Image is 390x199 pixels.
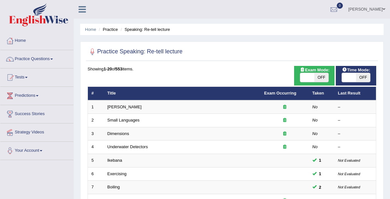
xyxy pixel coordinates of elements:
[339,67,373,73] span: Time Mode:
[338,172,360,176] small: Not Evaluated
[356,73,370,82] span: OFF
[88,127,104,140] td: 3
[104,67,112,71] b: 1-20
[264,131,305,137] div: Exam occurring question
[85,27,96,32] a: Home
[338,104,373,110] div: –
[314,73,328,82] span: OFF
[264,91,296,95] a: Exam Occurring
[0,105,73,121] a: Success Stories
[317,170,324,177] span: You can still take this question
[337,3,343,9] span: 0
[88,167,104,181] td: 6
[309,87,335,100] th: Taken
[104,87,261,100] th: Title
[88,114,104,127] td: 2
[264,117,305,123] div: Exam occurring question
[338,158,360,162] small: Not Evaluated
[0,87,73,103] a: Predictions
[317,157,324,164] span: You can still take this question
[312,131,318,136] em: No
[317,184,324,191] span: You can still take this question
[115,67,123,71] b: 553
[88,181,104,194] td: 7
[97,26,118,32] li: Practice
[338,144,373,150] div: –
[0,142,73,158] a: Your Account
[264,104,305,110] div: Exam occurring question
[335,87,376,100] th: Last Result
[88,100,104,114] td: 1
[88,66,376,72] div: Showing of items.
[88,87,104,100] th: #
[338,117,373,123] div: –
[88,47,182,57] h2: Practice Speaking: Re-tell lecture
[297,67,332,73] span: Exam Mode:
[294,66,335,86] div: Show exams occurring in exams
[0,50,73,66] a: Practice Questions
[107,104,142,109] a: [PERSON_NAME]
[107,118,140,122] a: Small Languages
[312,118,318,122] em: No
[338,185,360,189] small: Not Evaluated
[107,171,127,176] a: Exercising
[0,123,73,140] a: Strategy Videos
[88,154,104,167] td: 5
[312,104,318,109] em: No
[107,158,122,163] a: Ikebana
[264,144,305,150] div: Exam occurring question
[0,32,73,48] a: Home
[107,185,120,189] a: Boiling
[338,131,373,137] div: –
[0,68,73,85] a: Tests
[107,144,148,149] a: Underwater Detectors
[107,131,129,136] a: Dimensions
[88,140,104,154] td: 4
[119,26,170,32] li: Speaking: Re-tell lecture
[312,144,318,149] em: No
